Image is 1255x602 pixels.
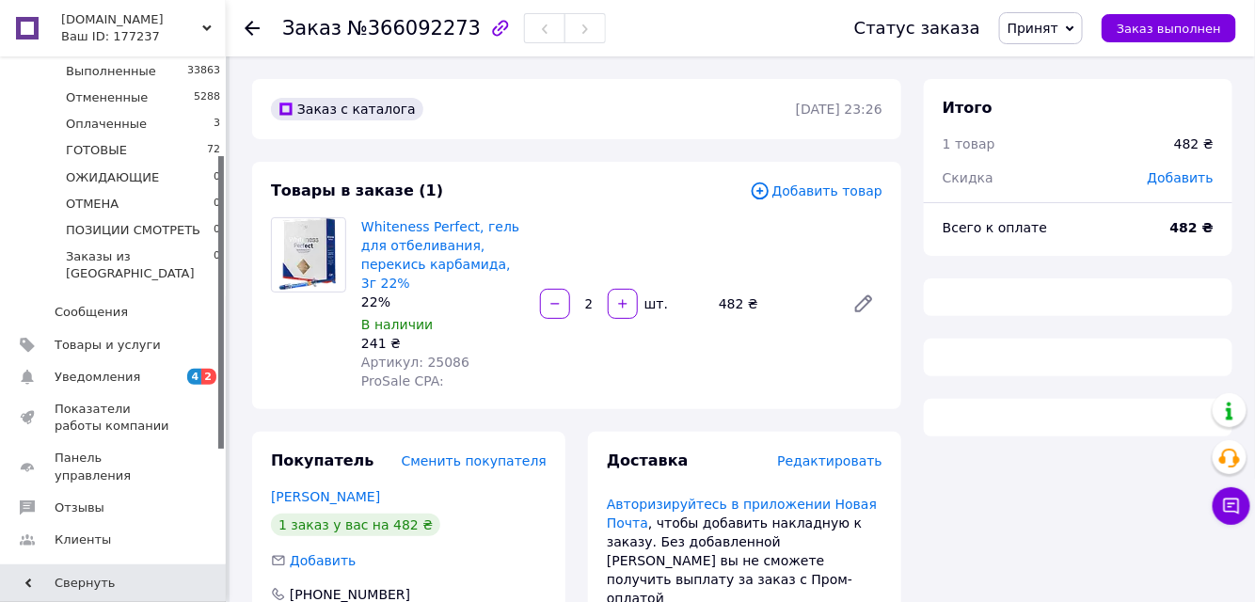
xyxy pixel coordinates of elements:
span: Оплаченные [66,116,147,133]
span: ОТМЕНА [66,196,119,213]
span: Редактировать [777,453,882,468]
img: Whiteness Perfect, гель для отбеливания, перекись карбамида, 3г 22% [272,218,345,292]
span: 0 [214,222,220,239]
span: Всего к оплате [943,220,1047,235]
span: Уведомления [55,369,140,386]
div: 22% [361,293,525,311]
span: Итого [943,99,993,117]
a: [PERSON_NAME] [271,489,380,504]
span: Принят [1008,21,1058,36]
span: Доставка [607,451,689,469]
span: ГОТОВЫЕ [66,142,127,159]
span: ОЖИДАЮЩИЕ [66,169,159,186]
span: №366092273 [347,17,481,40]
span: Заказы из [GEOGRAPHIC_DATA] [66,248,214,282]
span: Добавить товар [750,181,882,201]
span: Добавить [1148,170,1214,185]
span: ПОЗИЦИИ СМОТРЕТЬ [66,222,200,239]
span: Панель управления [55,450,174,483]
div: Заказ с каталога [271,98,423,120]
a: Редактировать [845,285,882,323]
span: Заказ выполнен [1117,22,1221,36]
time: [DATE] 23:26 [796,102,882,117]
div: шт. [640,294,670,313]
a: Авторизируйтесь в приложении Новая Почта [607,497,877,531]
button: Заказ выполнен [1102,14,1236,42]
span: 72 [207,142,220,159]
span: Товары и услуги [55,337,161,354]
span: 3 [214,116,220,133]
span: Сменить покупателя [402,453,547,468]
span: Скидка [943,170,993,185]
div: Статус заказа [854,19,980,38]
div: 1 заказ у вас на 482 ₴ [271,514,440,536]
div: 241 ₴ [361,334,525,353]
span: Добавить [290,553,356,568]
span: Отзывы [55,499,104,516]
button: Чат с покупателем [1213,487,1250,525]
div: 482 ₴ [711,291,837,317]
span: 33863 [187,63,220,80]
span: Покупатель [271,451,373,469]
span: 1 товар [943,136,995,151]
span: Сообщения [55,304,128,321]
div: Вернуться назад [245,19,260,38]
span: Клиенты [55,531,111,548]
div: 482 ₴ [1174,135,1214,153]
span: 2 [201,369,216,385]
a: Whiteness Perfect, гель для отбеливания, перекись карбамида, 3г 22% [361,219,519,291]
span: Показатели работы компании [55,401,174,435]
span: В наличии [361,317,433,332]
span: ProSale CPA: [361,373,444,388]
span: URANCLUB.COM.UA [61,11,202,28]
span: Отмененные [66,89,148,106]
span: Товары в заказе (1) [271,182,443,199]
span: Артикул: 25086 [361,355,469,370]
span: Заказ [282,17,342,40]
span: 5288 [194,89,220,106]
b: 482 ₴ [1170,220,1214,235]
span: Выполненные [66,63,156,80]
span: 0 [214,196,220,213]
span: 0 [214,248,220,282]
span: 4 [187,369,202,385]
span: 0 [214,169,220,186]
div: Ваш ID: 177237 [61,28,226,45]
